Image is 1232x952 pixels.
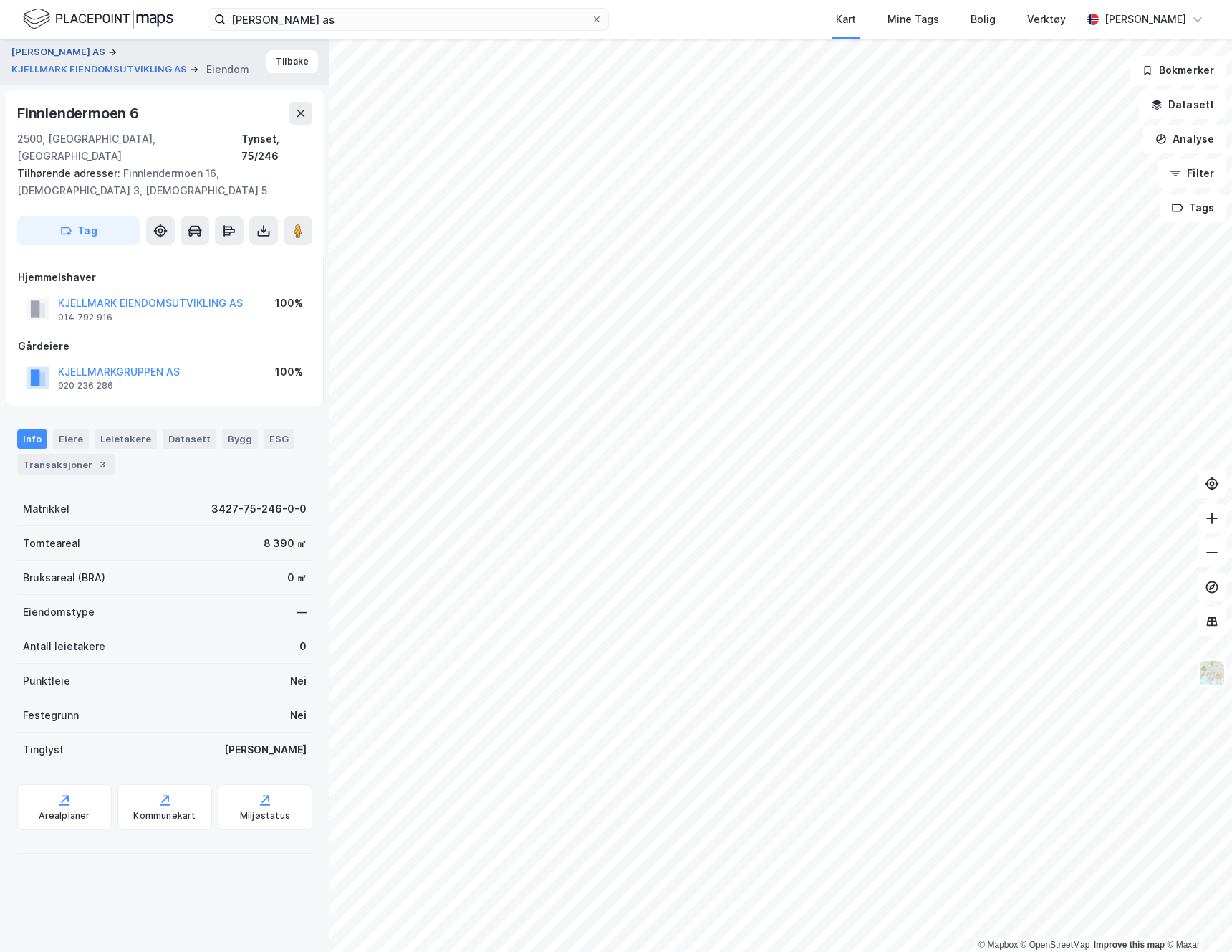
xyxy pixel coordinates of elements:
button: Filter [1158,159,1226,188]
div: Leietakere [95,429,157,448]
div: 100% [275,295,303,312]
div: Eiendomstype [23,604,95,621]
a: OpenStreetMap [1021,940,1090,950]
div: Info [17,429,47,448]
iframe: Chat Widget [1160,883,1232,952]
button: Tilbake [266,50,318,73]
button: Tags [1160,194,1226,222]
div: [PERSON_NAME] [1105,11,1186,28]
div: ESG [264,429,294,448]
input: Søk på adresse, matrikkel, gårdeiere, leietakere eller personer [226,9,591,30]
button: KJELLMARK EIENDOMSUTVIKLING AS [11,62,190,77]
img: logo.f888ab2527a4732fd821a326f86c7f29.svg [23,6,173,32]
img: Z [1198,660,1226,687]
div: — [297,604,307,621]
div: Punktleie [23,672,70,690]
div: Transaksjoner [17,454,115,475]
div: [PERSON_NAME] [224,741,307,758]
div: 2500, [GEOGRAPHIC_DATA], [GEOGRAPHIC_DATA] [17,130,241,165]
div: Bruksareal (BRA) [23,569,105,586]
div: Gårdeiere [18,338,312,355]
span: Tilhørende adresser: [17,167,123,179]
button: Bokmerker [1130,56,1226,85]
div: Finnlendermoen 16, [DEMOGRAPHIC_DATA] 3, [DEMOGRAPHIC_DATA] 5 [17,165,301,199]
a: Mapbox [978,940,1018,950]
div: 100% [275,363,303,381]
div: Verktøy [1027,11,1066,28]
div: 3427-75-246-0-0 [211,500,307,518]
div: Tomteareal [23,535,80,552]
div: Mine Tags [887,11,939,28]
div: Eiere [53,429,89,448]
div: Matrikkel [23,500,69,518]
div: Tinglyst [23,741,64,758]
div: Kart [836,11,856,28]
div: Eiendom [206,61,249,78]
div: Hjemmelshaver [18,269,312,286]
button: [PERSON_NAME] AS [11,45,108,59]
button: Datasett [1139,90,1226,119]
div: 8 390 ㎡ [264,535,307,552]
a: Improve this map [1094,940,1165,950]
div: Bygg [222,429,258,448]
div: Tynset, 75/246 [241,130,312,165]
div: 920 236 286 [58,380,113,391]
div: Miljøstatus [240,810,290,822]
div: 0 [299,638,307,655]
div: Nei [290,707,307,724]
div: Finnlendermoen 6 [17,102,142,125]
div: Bolig [971,11,996,28]
div: 0 ㎡ [287,569,307,586]
div: 3 [95,457,110,472]
div: Kommunekart [133,810,196,822]
div: Antall leietakere [23,638,105,655]
div: Nei [290,672,307,690]
div: Datasett [163,429,216,448]
button: Tag [17,216,140,245]
button: Analyse [1143,125,1226,153]
div: 914 792 916 [58,312,112,323]
div: Festegrunn [23,707,79,724]
div: Arealplaner [39,810,90,822]
div: Kontrollprogram for chat [1160,883,1232,952]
